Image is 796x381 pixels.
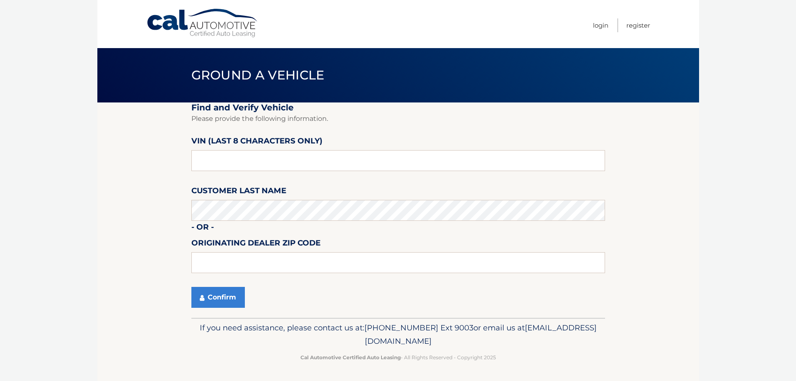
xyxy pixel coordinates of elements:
[197,353,600,362] p: - All Rights Reserved - Copyright 2025
[191,102,605,113] h2: Find and Verify Vehicle
[300,354,401,361] strong: Cal Automotive Certified Auto Leasing
[593,18,608,32] a: Login
[191,135,323,150] label: VIN (last 8 characters only)
[191,221,214,236] label: - or -
[197,321,600,348] p: If you need assistance, please contact us at: or email us at
[146,8,259,38] a: Cal Automotive
[191,67,325,83] span: Ground a Vehicle
[364,323,473,332] span: [PHONE_NUMBER] Ext 9003
[191,287,245,308] button: Confirm
[191,184,286,200] label: Customer Last Name
[626,18,650,32] a: Register
[191,113,605,125] p: Please provide the following information.
[191,237,320,252] label: Originating Dealer Zip Code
